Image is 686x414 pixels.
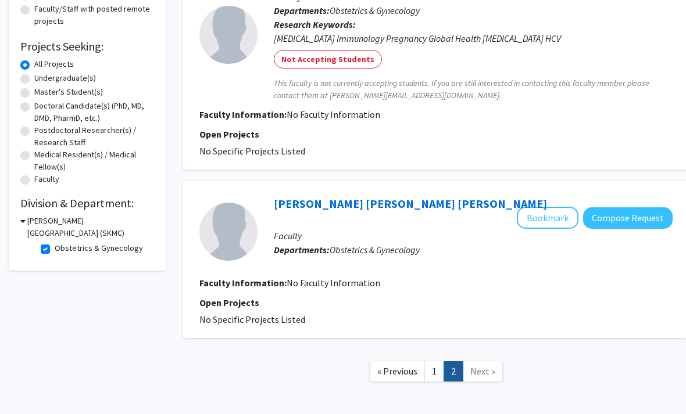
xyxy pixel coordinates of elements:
label: Master's Student(s) [34,86,103,98]
label: Medical Resident(s) / Medical Fellow(s) [34,149,154,173]
span: No Faculty Information [287,277,380,289]
span: Obstetrics & Gynecology [330,5,420,16]
span: « Previous [377,365,417,377]
span: No Specific Projects Listed [199,314,305,325]
p: Faculty [274,229,673,243]
a: Next Page [463,361,503,381]
h2: Division & Department: [20,196,154,210]
b: Research Keywords: [274,19,356,30]
span: Next » [470,365,495,377]
b: Faculty Information: [199,109,287,120]
b: Faculty Information: [199,277,287,289]
button: Compose Request to Ana Milena Angarita Africano [583,207,673,229]
label: All Projects [34,58,74,70]
span: No Faculty Information [287,109,380,120]
a: 1 [424,361,444,381]
a: 2 [444,361,463,381]
button: Add Ana Milena Angarita Africano to Bookmarks [517,207,578,229]
div: [MEDICAL_DATA] Immunology Pregnancy Global Health [MEDICAL_DATA] HCV [274,31,673,45]
span: This faculty is not currently accepting students. If you are still interested in contacting this ... [274,77,673,102]
label: Undergraduate(s) [34,72,96,84]
p: Open Projects [199,127,673,141]
h3: [PERSON_NAME][GEOGRAPHIC_DATA] (SKMC) [27,215,154,239]
span: Obstetrics & Gynecology [330,244,420,255]
b: Departments: [274,244,330,255]
label: Faculty [34,173,59,185]
a: Previous [370,361,425,381]
b: Departments: [274,5,330,16]
mat-chip: Not Accepting Students [274,50,382,69]
label: Postdoctoral Researcher(s) / Research Staff [34,124,154,149]
iframe: Chat [9,362,49,405]
label: Doctoral Candidate(s) (PhD, MD, DMD, PharmD, etc.) [34,100,154,124]
label: Faculty/Staff with posted remote projects [34,3,154,27]
a: [PERSON_NAME] [PERSON_NAME] [PERSON_NAME] [274,196,547,211]
p: Open Projects [199,296,673,309]
h2: Projects Seeking: [20,39,154,53]
span: No Specific Projects Listed [199,145,305,157]
label: Obstetrics & Gynecology [55,242,143,254]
